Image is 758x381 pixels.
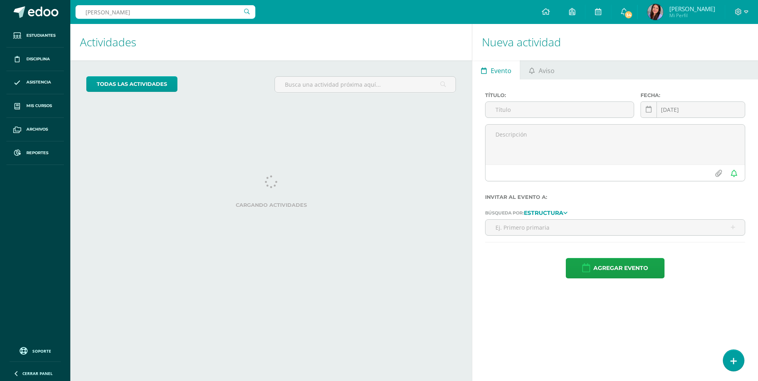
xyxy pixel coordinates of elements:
[26,103,52,109] span: Mis cursos
[26,126,48,133] span: Archivos
[485,92,634,98] label: Título:
[80,24,462,60] h1: Actividades
[485,220,745,235] input: Ej. Primero primaria
[86,76,177,92] a: todas las Actividades
[624,10,633,19] span: 34
[76,5,255,19] input: Busca un usuario...
[26,79,51,85] span: Asistencia
[10,345,61,356] a: Soporte
[6,24,64,48] a: Estudiantes
[26,32,56,39] span: Estudiantes
[26,56,50,62] span: Disciplina
[524,210,567,215] a: Estructura
[86,202,456,208] label: Cargando actividades
[520,60,563,79] a: Aviso
[485,102,634,117] input: Título
[26,150,48,156] span: Reportes
[6,71,64,95] a: Asistencia
[482,24,748,60] h1: Nueva actividad
[669,12,715,19] span: Mi Perfil
[472,60,520,79] a: Evento
[22,371,53,376] span: Cerrar panel
[275,77,456,92] input: Busca una actividad próxima aquí...
[641,92,745,98] label: Fecha:
[641,102,745,117] input: Fecha de entrega
[6,94,64,118] a: Mis cursos
[539,61,555,80] span: Aviso
[32,348,51,354] span: Soporte
[485,194,745,200] label: Invitar al evento a:
[566,258,664,278] button: Agregar evento
[669,5,715,13] span: [PERSON_NAME]
[6,48,64,71] a: Disciplina
[6,141,64,165] a: Reportes
[647,4,663,20] img: 973116c3cfe8714e39039c433039b2a3.png
[485,210,524,216] span: Búsqueda por:
[6,118,64,141] a: Archivos
[524,209,563,216] strong: Estructura
[491,61,511,80] span: Evento
[593,258,648,278] span: Agregar evento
